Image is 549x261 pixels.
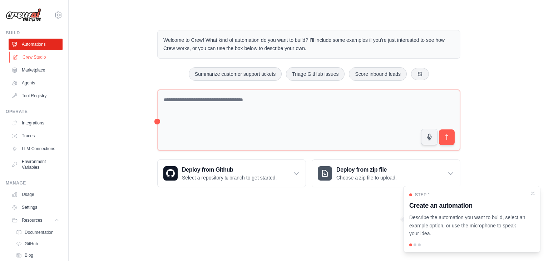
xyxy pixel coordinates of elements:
[409,213,526,238] p: Describe the automation you want to build, select an example option, or use the microphone to spe...
[513,227,549,261] iframe: Chat Widget
[9,77,63,89] a: Agents
[349,67,407,81] button: Score inbound leads
[6,180,63,186] div: Manage
[530,191,536,196] button: Close walkthrough
[9,202,63,213] a: Settings
[163,36,454,53] p: Welcome to Crew! What kind of automation do you want to build? I'll include some examples if you'...
[22,217,42,223] span: Resources
[13,239,63,249] a: GitHub
[9,215,63,226] button: Resources
[336,166,397,174] h3: Deploy from zip file
[9,64,63,76] a: Marketplace
[336,174,397,181] p: Choose a zip file to upload.
[9,51,63,63] a: Crew Studio
[25,230,54,235] span: Documentation
[6,30,63,36] div: Build
[189,67,282,81] button: Summarize customer support tickets
[9,90,63,102] a: Tool Registry
[9,39,63,50] a: Automations
[6,109,63,114] div: Operate
[9,117,63,129] a: Integrations
[9,156,63,173] a: Environment Variables
[13,227,63,237] a: Documentation
[6,8,41,22] img: Logo
[9,189,63,200] a: Usage
[286,67,345,81] button: Triage GitHub issues
[25,241,38,247] span: GitHub
[409,201,526,211] h3: Create an automation
[25,252,33,258] span: Blog
[182,166,277,174] h3: Deploy from Github
[9,143,63,154] a: LLM Connections
[415,192,430,198] span: Step 1
[9,130,63,142] a: Traces
[13,250,63,260] a: Blog
[182,174,277,181] p: Select a repository & branch to get started.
